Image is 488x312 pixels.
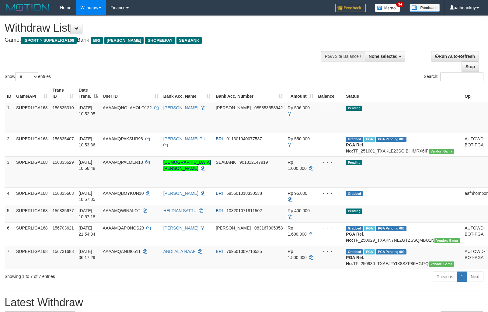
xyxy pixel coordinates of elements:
span: AAAAMQHOLAHOLO122 [103,105,152,110]
span: Copy 085853553942 to clipboard [254,105,283,110]
span: BRI [91,37,103,44]
a: Next [467,272,483,282]
a: [DEMOGRAPHIC_DATA][PERSON_NAME] [163,160,211,171]
span: Pending [346,209,362,214]
th: Bank Acc. Number: activate to sort column ascending [213,85,285,102]
span: 156835629 [53,160,74,165]
a: 1 [457,272,467,282]
td: 7 [5,246,14,269]
td: SUPERLIGA168 [14,222,50,246]
a: Previous [433,272,457,282]
td: TF_250929_TXAKN7NLZGTZSSQMBU1N [343,222,462,246]
th: Amount: activate to sort column ascending [285,85,316,102]
span: BRI [216,191,223,196]
td: 4 [5,188,14,205]
span: 156731688 [53,249,74,254]
span: [DATE] 10:57:18 [79,208,96,219]
b: PGA Ref. No: [346,142,364,153]
th: Bank Acc. Name: activate to sort column ascending [161,85,214,102]
span: Grabbed [346,249,363,254]
span: [DATE] 10:57:05 [79,191,96,202]
span: BRI [216,249,223,254]
div: Showing 1 to 7 of 7 entries [5,271,199,279]
td: SUPERLIGA168 [14,205,50,222]
span: ISPORT > SUPERLIGA168 [21,37,77,44]
span: Grabbed [346,137,363,142]
span: AAAAMQBOYKUN10 [103,191,144,196]
h1: Withdraw List [5,22,319,34]
span: Copy 011301040077537 to clipboard [226,136,262,141]
div: - - - [318,225,341,231]
span: [DATE] 21:54:34 [79,226,96,237]
th: Game/API: activate to sort column ascending [14,85,50,102]
a: [PERSON_NAME] [163,105,198,110]
span: 156835310 [53,105,74,110]
th: Date Trans.: activate to sort column descending [76,85,100,102]
a: [PERSON_NAME] [163,191,198,196]
img: panduan.png [410,4,440,12]
td: TF_251001_TXAKLE23SGIBHIMRX6IP [343,133,462,156]
span: SEABANK [216,160,236,165]
span: Pending [346,160,362,165]
th: Trans ID: activate to sort column ascending [50,85,76,102]
td: SUPERLIGA168 [14,156,50,188]
img: Feedback.jpg [335,4,366,12]
span: 156835663 [53,191,74,196]
input: Search: [440,72,483,81]
span: None selected [369,54,398,59]
label: Search: [424,72,483,81]
div: - - - [318,248,341,254]
span: Vendor URL: https://trx31.1velocity.biz [434,238,460,243]
span: Vendor URL: https://trx31.1velocity.biz [429,261,454,267]
select: Showentries [15,72,38,81]
div: - - - [318,190,341,196]
span: Rp 1.000.000 [288,160,307,171]
span: [DATE] 10:56:48 [79,160,96,171]
span: Copy 108201071811502 to clipboard [226,208,262,213]
td: TF_250930_TXAEJFYIX8SZP86HGI7Q [343,246,462,269]
span: AAAAMQPALMER18 [103,160,143,165]
span: Rp 506.000 [288,105,310,110]
td: 1 [5,102,14,133]
span: [DATE] 10:53:36 [79,136,96,147]
span: [PERSON_NAME] [216,105,251,110]
td: 3 [5,156,14,188]
td: SUPERLIGA168 [14,246,50,269]
span: SHOPEEPAY [145,37,175,44]
h4: Game: Bank: [5,37,319,43]
span: Vendor URL: https://trx31.1velocity.biz [429,149,454,154]
th: Balance [316,85,344,102]
td: 6 [5,222,14,246]
th: User ID: activate to sort column ascending [100,85,161,102]
td: SUPERLIGA168 [14,188,50,205]
div: - - - [318,105,341,111]
td: SUPERLIGA168 [14,133,50,156]
a: [PERSON_NAME] [163,226,198,230]
td: 2 [5,133,14,156]
span: Copy 901312147919 to clipboard [239,160,268,165]
b: PGA Ref. No: [346,232,364,243]
div: - - - [318,208,341,214]
div: - - - [318,136,341,142]
b: PGA Ref. No: [346,255,364,266]
span: Copy 585501018330538 to clipboard [226,191,262,196]
span: [DATE] 06:17:29 [79,249,96,260]
div: PGA Site Balance / [321,51,365,61]
span: 156835407 [53,136,74,141]
span: Grabbed [346,226,363,231]
span: Marked by aafromsomean [364,249,375,254]
span: 156835677 [53,208,74,213]
th: Status [343,85,462,102]
span: BRI [216,208,223,213]
td: 5 [5,205,14,222]
span: 156703621 [53,226,74,230]
td: SUPERLIGA168 [14,102,50,133]
span: PGA Pending [376,137,406,142]
span: BRI [216,136,223,141]
a: ANDI AL A RAAF [163,249,196,254]
div: - - - [318,159,341,165]
span: Rp 1.500.000 [288,249,307,260]
span: PGA Pending [376,226,406,231]
span: [PERSON_NAME] [104,37,144,44]
img: Button%20Memo.svg [375,4,400,12]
